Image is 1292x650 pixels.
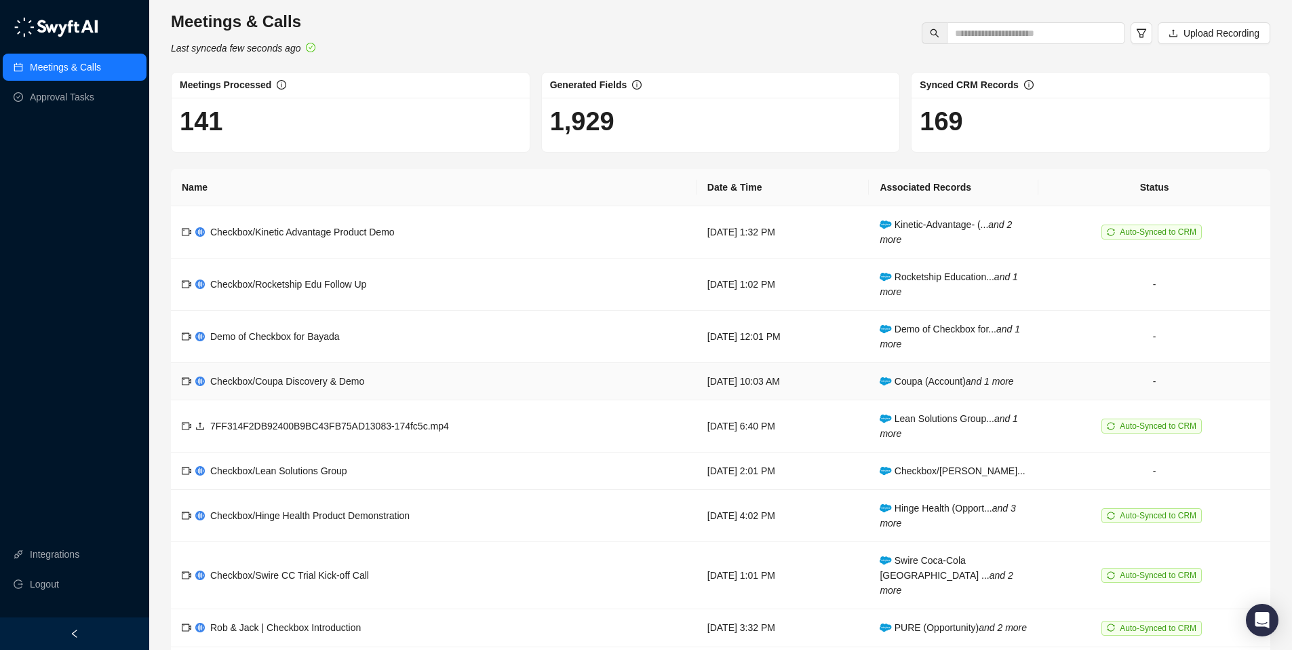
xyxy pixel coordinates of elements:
th: Status [1038,169,1270,206]
i: and 1 more [880,324,1020,349]
i: and 2 more [880,570,1013,596]
span: 7FF314F2DB92400B9BC43FB75AD13083-174fc5c.mp4 [210,421,449,432]
span: video-camera [182,421,191,431]
span: sync [1107,624,1115,632]
span: info-circle [1024,80,1034,90]
span: Lean Solutions Group... [880,413,1018,439]
img: chorus-BBBF9yxZ.png [195,227,205,237]
span: Meetings Processed [180,79,271,90]
span: Logout [30,571,59,598]
span: filter [1136,28,1147,39]
span: Checkbox/Swire CC Trial Kick-off Call [210,570,369,581]
span: Auto-Synced to CRM [1120,421,1196,431]
span: info-circle [277,80,286,90]
a: Meetings & Calls [30,54,101,81]
span: left [70,629,79,638]
th: Associated Records [869,169,1038,206]
span: sync [1107,571,1115,579]
span: Checkbox/Lean Solutions Group [210,465,347,476]
td: - [1038,363,1270,400]
img: logo-05li4sbe.png [14,17,98,37]
span: search [930,28,939,38]
span: Generated Fields [550,79,627,90]
span: Checkbox/Kinetic Advantage Product Demo [210,227,395,237]
span: sync [1107,422,1115,430]
img: chorus-BBBF9yxZ.png [195,571,205,580]
i: and 2 more [979,622,1027,633]
td: [DATE] 2:01 PM [697,453,869,490]
span: video-camera [182,571,191,580]
td: [DATE] 3:32 PM [697,609,869,647]
span: Rob & Jack | Checkbox Introduction [210,622,361,633]
i: and 1 more [880,413,1018,439]
img: chorus-BBBF9yxZ.png [195,377,205,386]
td: - [1038,311,1270,363]
span: info-circle [632,80,642,90]
span: Auto-Synced to CRM [1120,571,1196,580]
td: - [1038,259,1270,311]
td: [DATE] 10:03 AM [697,363,869,400]
td: [DATE] 6:40 PM [697,400,869,453]
span: video-camera [182,280,191,289]
span: upload [1169,28,1178,38]
span: video-camera [182,227,191,237]
span: video-camera [182,466,191,476]
i: and 3 more [880,503,1015,529]
span: Auto-Synced to CRM [1120,227,1196,237]
span: video-camera [182,332,191,341]
span: Auto-Synced to CRM [1120,511,1196,520]
img: chorus-BBBF9yxZ.png [195,280,205,289]
span: Kinetic-Advantage- (... [880,219,1012,245]
span: logout [14,579,23,589]
i: Last synced a few seconds ago [171,43,300,54]
span: check-circle [306,43,315,52]
div: Open Intercom Messenger [1246,604,1278,636]
span: Checkbox/[PERSON_NAME]... [880,465,1025,476]
td: [DATE] 1:32 PM [697,206,869,259]
span: video-camera [182,377,191,386]
h1: 169 [920,106,1261,137]
i: and 1 more [966,376,1014,387]
span: Auto-Synced to CRM [1120,624,1196,633]
span: Checkbox/Hinge Health Product Demonstration [210,510,410,521]
span: sync [1107,512,1115,520]
button: Upload Recording [1158,22,1270,44]
i: and 2 more [880,219,1012,245]
a: Approval Tasks [30,83,94,111]
img: chorus-BBBF9yxZ.png [195,466,205,476]
td: [DATE] 1:01 PM [697,542,869,609]
th: Date & Time [697,169,869,206]
td: [DATE] 12:01 PM [697,311,869,363]
span: PURE (Opportunity) [880,622,1027,633]
span: Hinge Health (Opport... [880,503,1015,529]
span: sync [1107,228,1115,236]
th: Name [171,169,697,206]
h1: 141 [180,106,522,137]
img: chorus-BBBF9yxZ.png [195,623,205,632]
span: Rocketship Education... [880,271,1018,297]
span: upload [195,421,205,431]
span: video-camera [182,623,191,632]
img: chorus-BBBF9yxZ.png [195,332,205,341]
a: Integrations [30,541,79,568]
span: Coupa (Account) [880,376,1013,387]
span: Checkbox/Coupa Discovery & Demo [210,376,364,387]
td: [DATE] 4:02 PM [697,490,869,542]
span: Demo of Checkbox for... [880,324,1020,349]
h3: Meetings & Calls [171,11,315,33]
span: Swire Coca-Cola [GEOGRAPHIC_DATA] ... [880,555,1013,596]
img: chorus-BBBF9yxZ.png [195,511,205,520]
td: [DATE] 1:02 PM [697,259,869,311]
i: and 1 more [880,271,1018,297]
h1: 1,929 [550,106,892,137]
span: Synced CRM Records [920,79,1018,90]
span: Checkbox/Rocketship Edu Follow Up [210,279,366,290]
span: Upload Recording [1183,26,1259,41]
span: video-camera [182,511,191,520]
td: - [1038,453,1270,490]
span: Demo of Checkbox for Bayada [210,331,340,342]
